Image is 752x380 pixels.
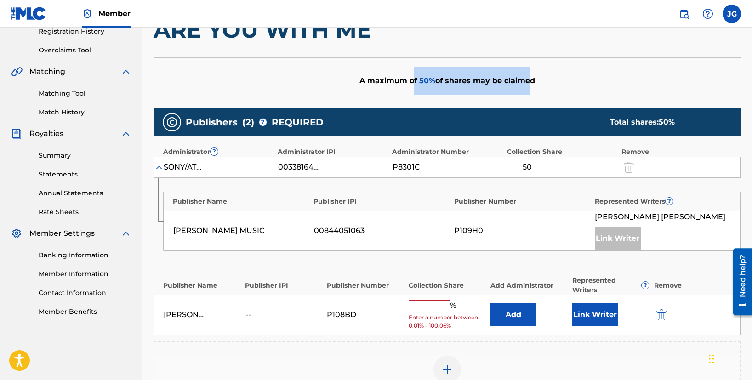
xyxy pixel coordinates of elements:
a: Banking Information [39,250,131,260]
a: Member Benefits [39,307,131,317]
h1: ARE YOU WITH ME [154,16,741,44]
div: Remove [621,147,731,157]
div: Publisher Number [327,281,404,290]
div: Publisher Number [454,197,590,206]
div: [PERSON_NAME] MUSIC [173,225,309,236]
div: Represented Writers [595,197,731,206]
span: 50 % [659,118,675,126]
a: Member Information [39,269,131,279]
img: Top Rightsholder [82,8,93,19]
img: help [702,8,713,19]
iframe: Chat Widget [706,336,752,380]
img: add [442,364,453,375]
img: MLC Logo [11,7,46,20]
img: expand [120,128,131,139]
img: Royalties [11,128,22,139]
span: Member Settings [29,228,95,239]
a: Public Search [675,5,693,23]
span: Enter a number between 0.01% - 100.06% [409,313,486,330]
a: Rate Sheets [39,207,131,217]
span: Royalties [29,128,63,139]
img: 12a2ab48e56ec057fbd8.svg [656,309,667,320]
a: Matching Tool [39,89,131,98]
div: Drag [709,345,714,373]
a: Annual Statements [39,188,131,198]
img: expand [120,228,131,239]
a: Contact Information [39,288,131,298]
a: Match History [39,108,131,117]
div: Help [699,5,717,23]
span: REQUIRED [272,115,324,129]
div: Add Administrator [490,281,568,290]
div: Remove [654,281,731,290]
img: Matching [11,66,23,77]
div: Publisher Name [163,281,240,290]
div: Administrator Number [392,147,502,157]
img: Member Settings [11,228,22,239]
div: 00844051063 [314,225,450,236]
div: Administrator [163,147,273,157]
img: publishers [166,117,177,128]
img: expand-cell-toggle [154,163,164,172]
a: Registration History [39,27,131,36]
iframe: Resource Center [726,244,752,318]
div: P109H0 [454,225,590,236]
button: Add [490,303,536,326]
span: ? [642,282,649,289]
div: Publisher Name [173,197,309,206]
span: ? [666,198,673,205]
div: Total shares: [610,117,723,128]
div: Collection Share [409,281,486,290]
span: ? [211,148,218,155]
div: Administrator IPI [278,147,387,157]
div: User Menu [723,5,741,23]
div: Publisher IPI [313,197,450,206]
a: Overclaims Tool [39,45,131,55]
span: Member [98,8,131,19]
span: % [450,300,458,312]
button: Link Writer [572,303,618,326]
a: Summary [39,151,131,160]
div: A maximum of of shares may be claimed [154,57,741,104]
div: Represented Writers [572,276,649,295]
img: search [678,8,689,19]
span: 50 % [419,76,435,85]
span: Publishers [186,115,238,129]
span: [PERSON_NAME] [PERSON_NAME] [595,211,725,222]
span: Matching [29,66,65,77]
div: Publisher IPI [245,281,322,290]
a: Statements [39,170,131,179]
span: ? [259,119,267,126]
img: expand [120,66,131,77]
div: Collection Share [507,147,617,157]
span: ( 2 ) [242,115,254,129]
